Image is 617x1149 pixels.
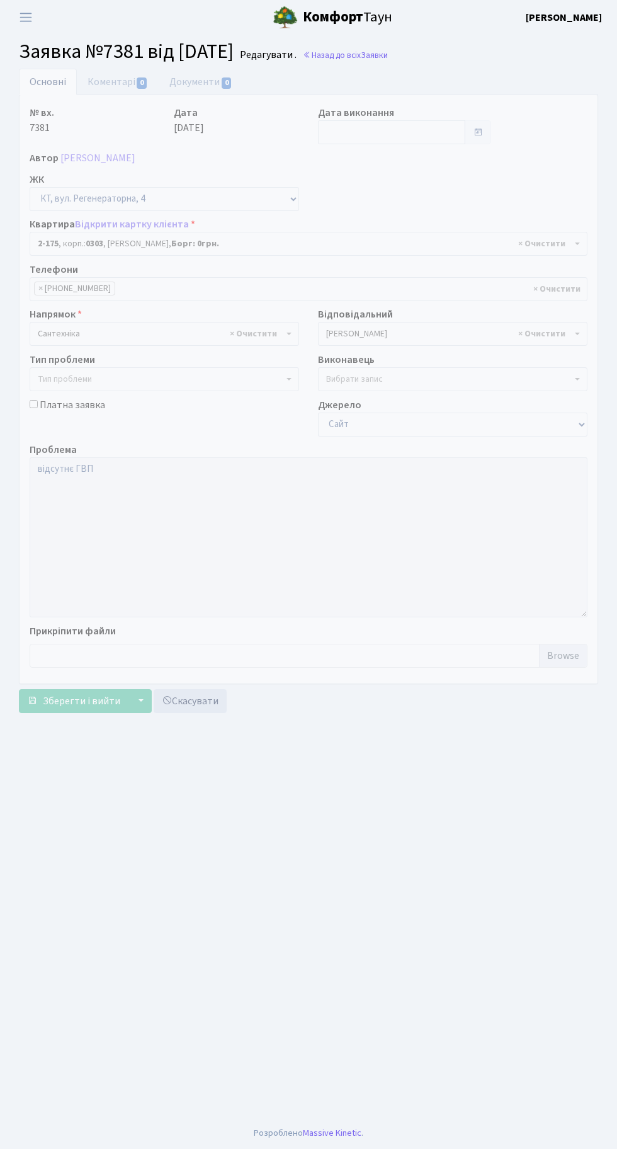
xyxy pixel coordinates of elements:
span: Видалити всі елементи [533,283,580,295]
small: Редагувати . [237,49,297,61]
label: Дата виконання [318,105,394,120]
textarea: відсутнє ГВП [30,457,587,617]
label: Напрямок [30,307,82,322]
a: Коментарі [77,69,159,95]
a: Основні [19,69,77,95]
span: Вибрати запис [326,373,383,386]
label: Джерело [318,397,361,413]
b: 0303 [86,237,103,250]
div: 7381 [20,105,164,144]
b: Борг: 0грн. [171,237,219,250]
label: Прикріпити файли [30,624,116,639]
span: Видалити всі елементи [230,328,277,340]
label: Платна заявка [40,397,105,413]
a: [PERSON_NAME] [526,10,602,25]
span: Заявка №7381 від [DATE] [19,37,234,66]
label: Виконавець [318,352,375,367]
a: Документи [159,69,243,95]
span: Зберегти і вийти [43,694,120,708]
label: Дата [174,105,198,120]
a: Назад до всіхЗаявки [303,49,388,61]
div: [DATE] [164,105,308,144]
b: Комфорт [303,7,363,27]
span: Таун [303,7,392,28]
div: Розроблено . [254,1126,363,1140]
label: № вх. [30,105,54,120]
span: Сантехніка [30,322,299,346]
b: [PERSON_NAME] [526,11,602,25]
span: Тихонов М.М. [318,322,587,346]
button: Зберегти і вийти [19,689,128,713]
span: Заявки [361,49,388,61]
img: logo.png [273,5,298,30]
span: Видалити всі елементи [518,328,565,340]
label: ЖК [30,172,44,187]
label: Квартира [30,217,195,232]
span: Видалити всі елементи [518,237,565,250]
span: Тихонов М.М. [326,328,572,340]
label: Автор [30,151,59,166]
span: <b>2-175</b>, корп.: <b>0303</b>, Кармін Сергій Миколайович, <b>Борг: 0грн.</b> [30,232,587,256]
b: 2-175 [38,237,59,250]
span: 0 [137,77,147,89]
a: Скасувати [154,689,227,713]
label: Телефони [30,262,78,277]
label: Проблема [30,442,77,457]
a: Massive Kinetic [303,1126,361,1140]
label: Тип проблеми [30,352,95,367]
a: [PERSON_NAME] [60,151,135,165]
span: Сантехніка [38,328,283,340]
button: Переключити навігацію [10,7,42,28]
a: Відкрити картку клієнта [75,217,189,231]
span: Тип проблеми [38,373,92,386]
span: 0 [222,77,232,89]
label: Відповідальний [318,307,393,322]
li: 050-331-56-43 [34,282,115,295]
span: <b>2-175</b>, корп.: <b>0303</b>, Кармін Сергій Миколайович, <b>Борг: 0грн.</b> [38,237,572,250]
span: × [38,282,43,295]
